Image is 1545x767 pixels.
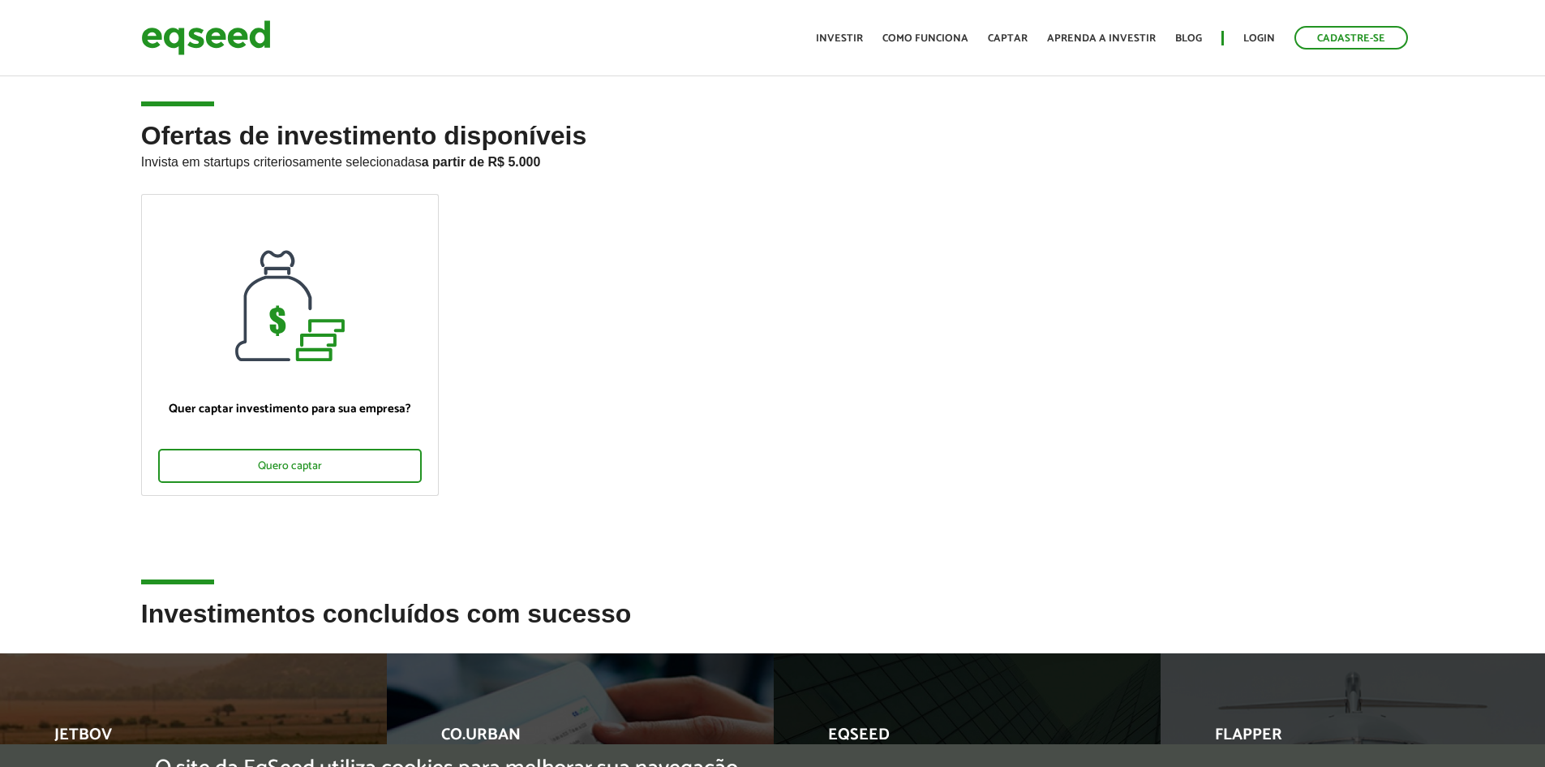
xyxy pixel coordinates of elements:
p: Quer captar investimento para sua empresa? [158,402,422,416]
a: Blog [1175,33,1202,44]
a: Cadastre-se [1294,26,1408,50]
a: Investir [816,33,863,44]
h2: Investimentos concluídos com sucesso [141,600,1405,653]
a: Captar [988,33,1028,44]
div: Quero captar [158,449,422,483]
strong: a partir de R$ 5.000 [422,155,541,169]
p: EqSeed [828,726,1082,753]
p: JetBov [54,726,308,753]
h2: Ofertas de investimento disponíveis [141,122,1405,194]
a: Quer captar investimento para sua empresa? Quero captar [141,194,439,496]
a: Aprenda a investir [1047,33,1156,44]
p: Co.Urban [441,726,695,753]
a: Login [1243,33,1275,44]
p: Flapper [1215,726,1469,753]
img: EqSeed [141,16,271,59]
a: Como funciona [882,33,968,44]
p: Invista em startups criteriosamente selecionadas [141,150,1405,170]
